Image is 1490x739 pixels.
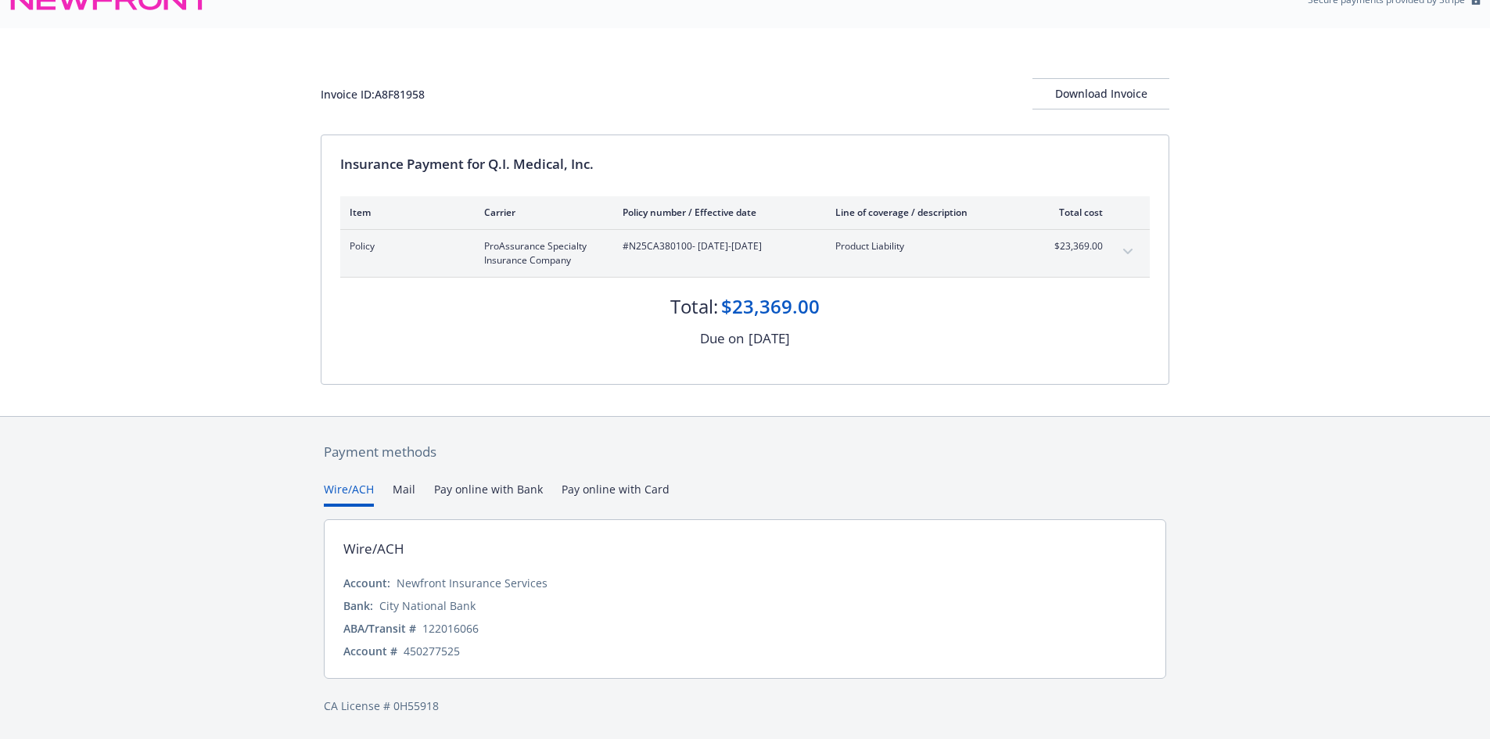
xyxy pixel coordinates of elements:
[623,206,810,219] div: Policy number / Effective date
[700,328,744,349] div: Due on
[484,206,598,219] div: Carrier
[324,481,374,507] button: Wire/ACH
[1044,206,1103,219] div: Total cost
[343,539,404,559] div: Wire/ACH
[749,328,790,349] div: [DATE]
[343,643,397,659] div: Account #
[422,620,479,637] div: 122016066
[1044,239,1103,253] span: $23,369.00
[404,643,460,659] div: 450277525
[1032,78,1169,109] button: Download Invoice
[340,230,1150,277] div: PolicyProAssurance Specialty Insurance Company#N25CA380100- [DATE]-[DATE]Product Liability$23,369...
[721,293,820,320] div: $23,369.00
[484,239,598,267] span: ProAssurance Specialty Insurance Company
[343,620,416,637] div: ABA/Transit #
[350,239,459,253] span: Policy
[835,239,1019,253] span: Product Liability
[393,481,415,507] button: Mail
[321,86,425,102] div: Invoice ID: A8F81958
[343,597,373,614] div: Bank:
[350,206,459,219] div: Item
[562,481,670,507] button: Pay online with Card
[379,597,476,614] div: City National Bank
[670,293,718,320] div: Total:
[397,575,548,591] div: Newfront Insurance Services
[324,698,1166,714] div: CA License # 0H55918
[835,206,1019,219] div: Line of coverage / description
[623,239,810,253] span: #N25CA380100 - [DATE]-[DATE]
[434,481,543,507] button: Pay online with Bank
[1115,239,1140,264] button: expand content
[1032,79,1169,109] div: Download Invoice
[343,575,390,591] div: Account:
[340,154,1150,174] div: Insurance Payment for Q.I. Medical, Inc.
[324,442,1166,462] div: Payment methods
